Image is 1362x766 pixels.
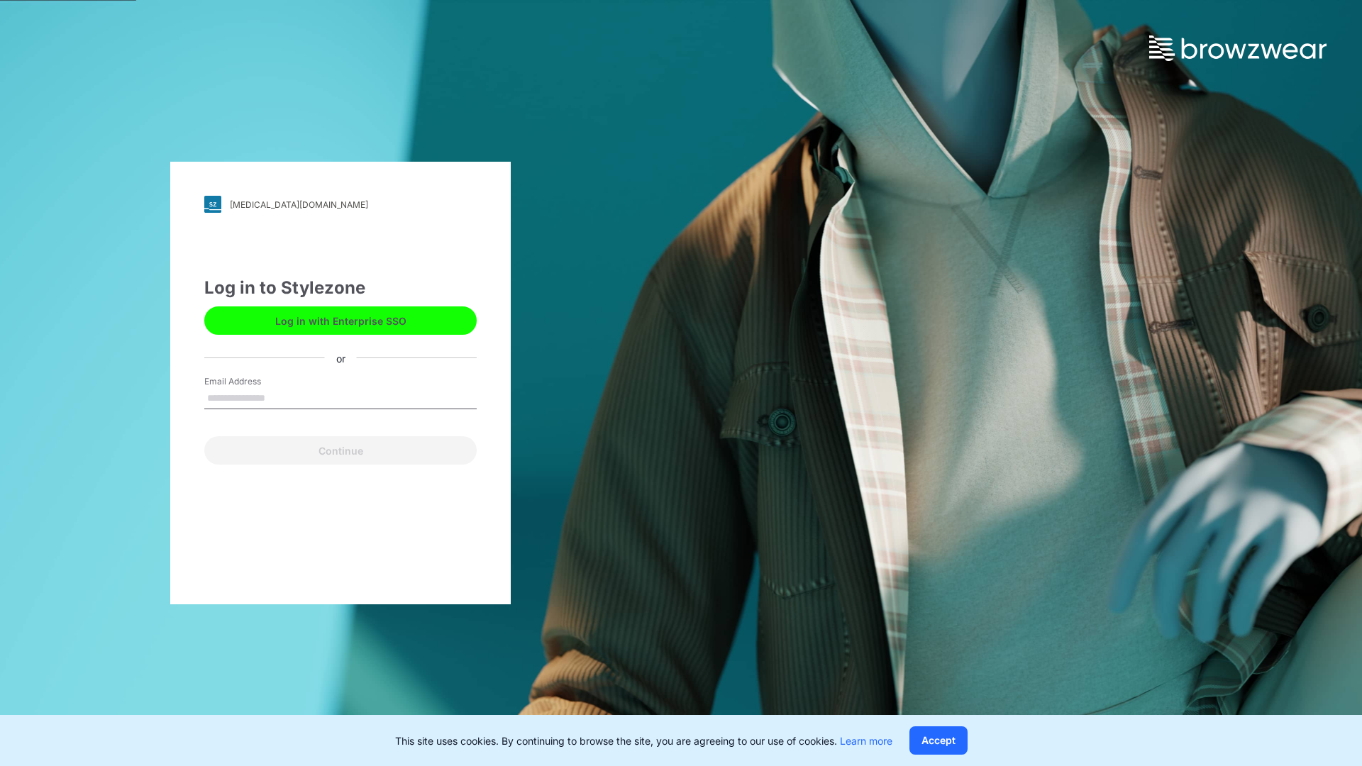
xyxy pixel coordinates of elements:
[840,735,892,747] a: Learn more
[204,275,477,301] div: Log in to Stylezone
[204,196,477,213] a: [MEDICAL_DATA][DOMAIN_NAME]
[1149,35,1327,61] img: browzwear-logo.73288ffb.svg
[325,350,357,365] div: or
[204,196,221,213] img: svg+xml;base64,PHN2ZyB3aWR0aD0iMjgiIGhlaWdodD0iMjgiIHZpZXdCb3g9IjAgMCAyOCAyOCIgZmlsbD0ibm9uZSIgeG...
[230,199,368,210] div: [MEDICAL_DATA][DOMAIN_NAME]
[395,733,892,748] p: This site uses cookies. By continuing to browse the site, you are agreeing to our use of cookies.
[204,306,477,335] button: Log in with Enterprise SSO
[204,375,304,388] label: Email Address
[909,726,968,755] button: Accept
